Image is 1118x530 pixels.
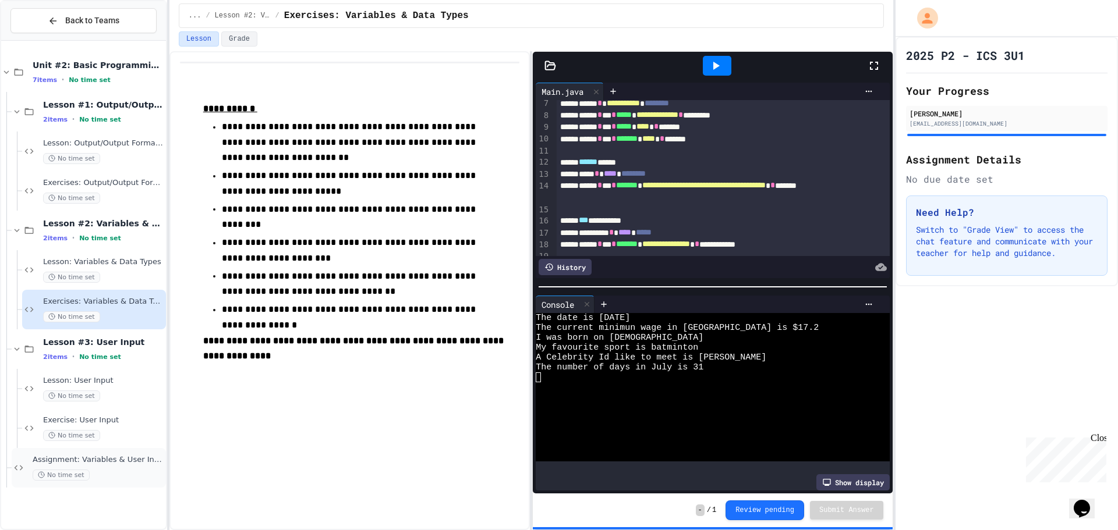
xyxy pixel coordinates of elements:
span: • [62,75,64,84]
span: Exercise: User Input [43,415,164,425]
span: No time set [79,234,121,242]
div: Main.java [536,83,604,100]
span: ... [189,11,201,20]
span: No time set [43,390,100,401]
div: [EMAIL_ADDRESS][DOMAIN_NAME] [910,119,1104,128]
span: No time set [79,353,121,361]
div: [PERSON_NAME] [910,108,1104,119]
span: My favourite sport is batminton [536,343,698,353]
div: Console [536,296,595,313]
span: Lesson #3: User Input [43,337,164,347]
div: 16 [536,215,550,227]
span: Unit #2: Basic Programming Concepts [33,60,164,70]
span: • [72,115,75,124]
iframe: chat widget [1069,483,1106,518]
span: Exercises: Output/Output Formatting [43,178,164,188]
span: • [72,233,75,243]
h3: Need Help? [916,205,1098,219]
div: 14 [536,180,550,204]
div: 10 [536,133,550,145]
span: / [206,11,210,20]
span: No time set [33,469,90,481]
span: The date is [DATE] [536,313,630,323]
span: 1 [712,506,716,515]
span: No time set [43,311,100,322]
span: 2 items [43,116,68,123]
span: • [72,352,75,361]
span: Back to Teams [65,15,119,27]
div: 13 [536,169,550,180]
span: A Celebrity Id like to meet is [PERSON_NAME] [536,353,766,362]
iframe: chat widget [1021,433,1106,482]
div: 7 [536,98,550,109]
span: Exercises: Variables & Data Types [43,297,164,307]
div: Main.java [536,86,589,98]
div: Show display [816,474,890,490]
span: Lesson #2: Variables & Data Types [43,218,164,229]
div: Chat with us now!Close [5,5,80,74]
span: - [696,504,705,516]
span: Exercises: Variables & Data Types [284,9,469,23]
p: Switch to "Grade View" to access the chat feature and communicate with your teacher for help and ... [916,224,1098,259]
span: Lesson #2: Variables & Data Types [215,11,271,20]
span: No time set [79,116,121,123]
span: / [707,506,711,515]
span: / [275,11,279,20]
h2: Assignment Details [906,151,1108,168]
span: No time set [43,153,100,164]
span: No time set [43,430,100,441]
span: No time set [43,193,100,204]
div: 18 [536,239,550,251]
span: No time set [69,76,111,84]
span: Submit Answer [819,506,874,515]
button: Grade [221,31,257,47]
span: 2 items [43,353,68,361]
span: The current minimun wage in [GEOGRAPHIC_DATA] is $17.2 [536,323,819,333]
div: My Account [905,5,941,31]
div: 17 [536,227,550,239]
span: I was born on [DEMOGRAPHIC_DATA] [536,333,703,343]
div: 8 [536,110,550,122]
span: Lesson #1: Output/Output Formatting [43,99,164,110]
button: Submit Answer [810,501,883,520]
div: 19 [536,251,550,262]
div: No due date set [906,172,1108,186]
span: Lesson: Variables & Data Types [43,257,164,267]
div: History [539,259,592,275]
h2: Your Progress [906,83,1108,99]
span: No time set [43,272,100,283]
span: Lesson: Output/Output Formatting [43,138,164,148]
span: Assignment: Variables & User Input Practice [33,455,164,465]
span: 2 items [43,234,68,242]
div: 12 [536,156,550,168]
button: Review pending [726,500,804,520]
div: 11 [536,145,550,157]
span: Lesson: User Input [43,376,164,386]
div: 9 [536,122,550,133]
button: Back to Teams [10,8,157,33]
div: Console [536,298,580,311]
div: 15 [536,204,550,216]
button: Lesson [179,31,219,47]
span: 7 items [33,76,57,84]
span: The number of days in July is 31 [536,362,703,372]
h1: 2025 P2 - ICS 3U1 [906,47,1025,63]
